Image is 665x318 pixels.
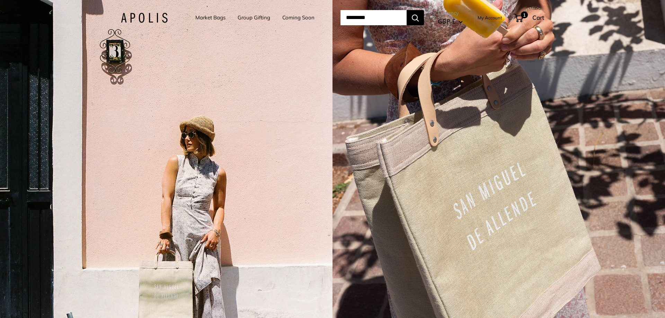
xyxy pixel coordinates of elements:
[532,14,544,21] span: Cart
[514,12,544,23] a: 1 Cart
[121,13,168,23] img: Apolis
[407,10,424,25] button: Search
[438,8,463,18] span: Currency
[282,13,314,22] a: Coming Soon
[195,13,225,22] a: Market Bags
[438,16,463,27] button: GBP £
[521,11,528,18] span: 1
[340,10,407,25] input: Search...
[478,13,502,22] a: My Account
[438,18,455,25] span: GBP £
[238,13,270,22] a: Group Gifting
